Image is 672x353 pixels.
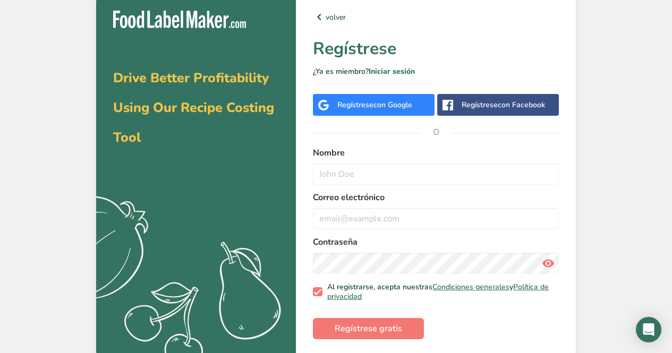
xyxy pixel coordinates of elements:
[327,282,549,302] a: Política de privacidad
[373,100,412,110] span: con Google
[369,66,415,76] a: Iniciar sesión
[498,100,545,110] span: con Facebook
[313,66,559,77] p: ¿Ya es miembro?
[113,11,246,28] img: Food Label Maker
[113,69,274,147] span: Drive Better Profitability Using Our Recipe Costing Tool
[313,36,559,62] h1: Regístrese
[313,191,559,204] label: Correo electrónico
[313,163,559,185] input: John Doe
[313,318,424,339] button: Regístrese gratis
[636,317,661,342] div: Open Intercom Messenger
[322,282,555,301] span: Al registrarse, acepta nuestras y
[313,147,559,159] label: Nombre
[313,208,559,229] input: email@example.com
[337,99,412,110] div: Regístrese
[313,236,559,248] label: Contraseña
[313,11,559,23] a: volver
[432,282,509,292] a: Condiciones generales
[420,116,452,148] span: O
[335,322,402,335] span: Regístrese gratis
[462,99,545,110] div: Regístrese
